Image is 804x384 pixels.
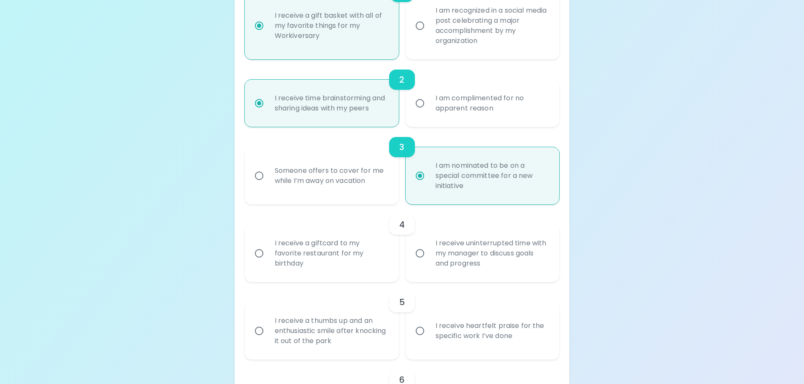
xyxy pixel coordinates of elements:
[399,295,405,309] h6: 5
[399,73,404,86] h6: 2
[268,0,394,51] div: I receive a gift basket with all of my favorite things for my Workiversary
[245,204,560,282] div: choice-group-check
[399,140,404,154] h6: 3
[429,150,555,201] div: I am nominated to be on a special committee for a new initiative
[268,306,394,356] div: I receive a thumbs up and an enthusiastic smile after knocking it out of the park
[245,59,560,127] div: choice-group-check
[268,228,394,279] div: I receive a giftcard to my favorite restaurant for my birthday
[429,311,555,351] div: I receive heartfelt praise for the specific work I’ve done
[429,83,555,124] div: I am complimented for no apparent reason
[245,127,560,204] div: choice-group-check
[245,282,560,360] div: choice-group-check
[429,228,555,279] div: I receive uninterrupted time with my manager to discuss goals and progress
[268,156,394,196] div: Someone offers to cover for me while I’m away on vacation
[399,218,405,231] h6: 4
[268,83,394,124] div: I receive time brainstorming and sharing ideas with my peers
